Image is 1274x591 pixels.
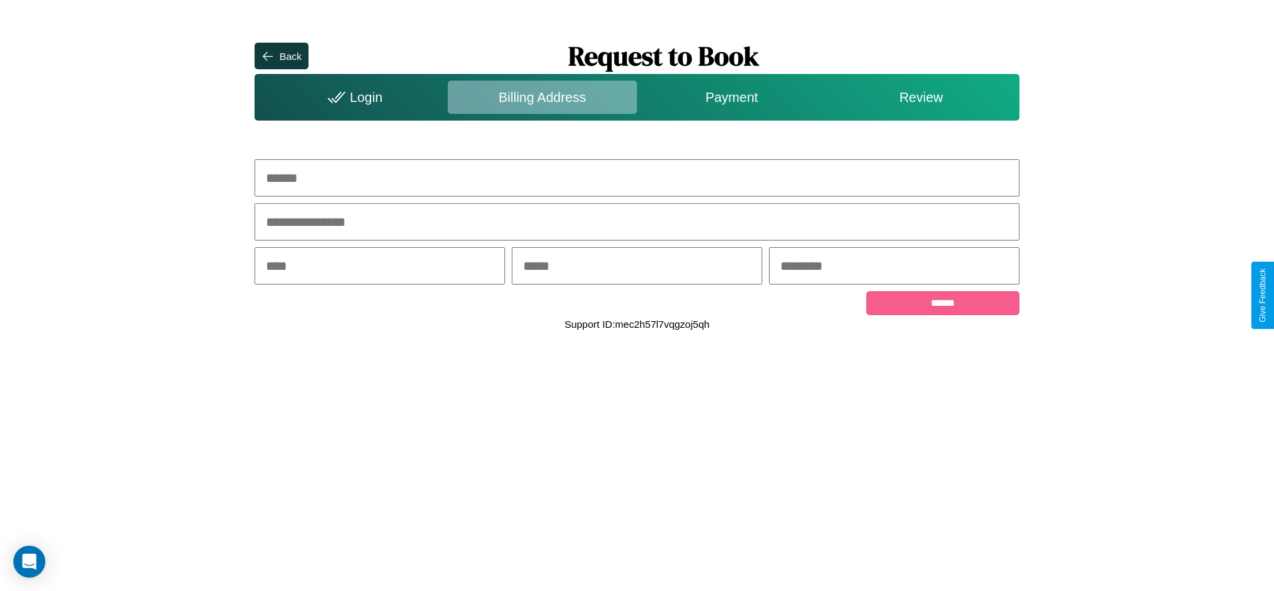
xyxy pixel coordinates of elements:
div: Login [258,81,447,114]
div: Back [279,51,301,62]
div: Review [826,81,1015,114]
div: Billing Address [448,81,637,114]
h1: Request to Book [309,38,1019,74]
p: Support ID: mec2h57l7vqgzoj5qh [564,315,710,333]
div: Payment [637,81,826,114]
button: Back [255,43,308,69]
div: Open Intercom Messenger [13,546,45,578]
div: Give Feedback [1258,269,1267,322]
